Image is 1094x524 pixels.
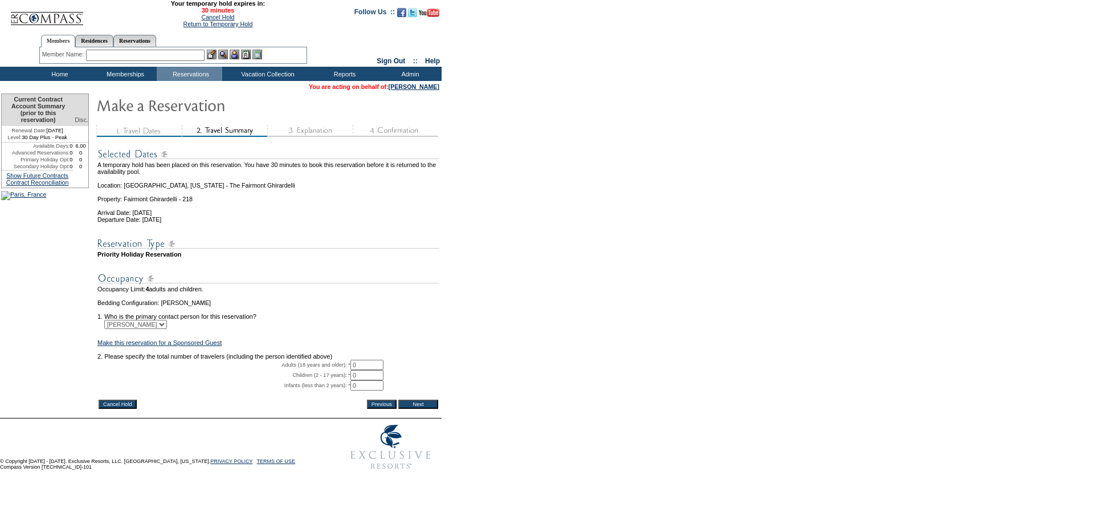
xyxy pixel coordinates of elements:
[97,286,439,293] td: Occupancy Limit: adults and children.
[182,125,267,137] img: step2_state2.gif
[97,147,439,161] img: subTtlSelectedDates.gif
[353,125,438,137] img: step4_state1.gif
[6,179,69,186] a: Contract Reconciliation
[73,156,88,163] td: 0
[97,251,439,258] td: Priority Holiday Reservation
[340,419,442,476] img: Exclusive Resorts
[97,161,439,175] td: A temporary hold has been placed on this reservation. You have 30 minutes to book this reservatio...
[97,299,439,306] td: Bedding Configuration: [PERSON_NAME]
[70,156,73,163] td: 0
[2,143,70,149] td: Available Days:
[2,149,70,156] td: Advanced Reservations:
[26,67,91,81] td: Home
[230,50,239,59] img: Impersonate
[97,189,439,202] td: Property: Fairmont Ghirardelli - 218
[73,163,88,170] td: 0
[207,50,217,59] img: b_edit.gif
[267,125,353,137] img: step3_state1.gif
[354,7,395,21] td: Follow Us ::
[97,271,439,286] img: subTtlOccupancy.gif
[10,2,84,26] img: Compass Home
[97,360,350,370] td: Adults (18 years and older): *
[91,67,157,81] td: Memberships
[70,143,73,149] td: 0
[183,21,253,27] a: Return to Temporary Hold
[11,127,46,134] span: Renewal Date:
[97,175,439,189] td: Location: [GEOGRAPHIC_DATA], [US_STATE] - The Fairmont Ghirardelli
[1,191,46,200] img: Paris, France
[252,50,262,59] img: b_calculator.gif
[419,11,439,18] a: Subscribe to our YouTube Channel
[201,14,234,21] a: Cancel Hold
[41,35,76,47] a: Members
[397,11,406,18] a: Become our fan on Facebook
[218,50,228,59] img: View
[413,57,418,65] span: ::
[96,94,324,116] img: Make Reservation
[257,458,296,464] a: TERMS OF USE
[377,57,405,65] a: Sign Out
[376,67,442,81] td: Admin
[97,237,439,251] img: subTtlResType.gif
[89,7,346,14] span: 30 minutes
[2,134,73,143] td: 30 Day Plus - Peak
[241,50,251,59] img: Reservations
[113,35,156,47] a: Reservations
[99,400,137,409] input: Cancel Hold
[70,149,73,156] td: 0
[2,156,70,163] td: Primary Holiday Opt:
[73,149,88,156] td: 0
[97,306,439,320] td: 1. Who is the primary contact person for this reservation?
[96,125,182,137] img: step1_state3.gif
[157,67,222,81] td: Reservations
[309,83,439,90] span: You are acting on behalf of:
[97,380,350,391] td: Infants (less than 2 years): *
[222,67,311,81] td: Vacation Collection
[145,286,149,293] span: 4
[2,126,73,134] td: [DATE]
[6,172,68,179] a: Show Future Contracts
[425,57,440,65] a: Help
[7,134,22,141] span: Level:
[97,339,222,346] a: Make this reservation for a Sponsored Guest
[42,50,86,59] div: Member Name:
[397,8,406,17] img: Become our fan on Facebook
[311,67,376,81] td: Reports
[210,458,252,464] a: PRIVACY POLICY
[408,11,417,18] a: Follow us on Twitter
[2,163,70,170] td: Secondary Holiday Opt:
[367,400,397,409] input: Previous
[75,116,88,123] span: Disc.
[97,202,439,216] td: Arrival Date: [DATE]
[75,35,113,47] a: Residences
[398,400,438,409] input: Next
[97,370,350,380] td: Children (2 - 17 years): *
[408,8,417,17] img: Follow us on Twitter
[97,353,439,360] td: 2. Please specify the total number of travelers (including the person identified above)
[389,83,439,90] a: [PERSON_NAME]
[97,216,439,223] td: Departure Date: [DATE]
[419,9,439,17] img: Subscribe to our YouTube Channel
[2,94,73,126] td: Current Contract Account Summary (prior to this reservation)
[73,143,88,149] td: 6.00
[70,163,73,170] td: 0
